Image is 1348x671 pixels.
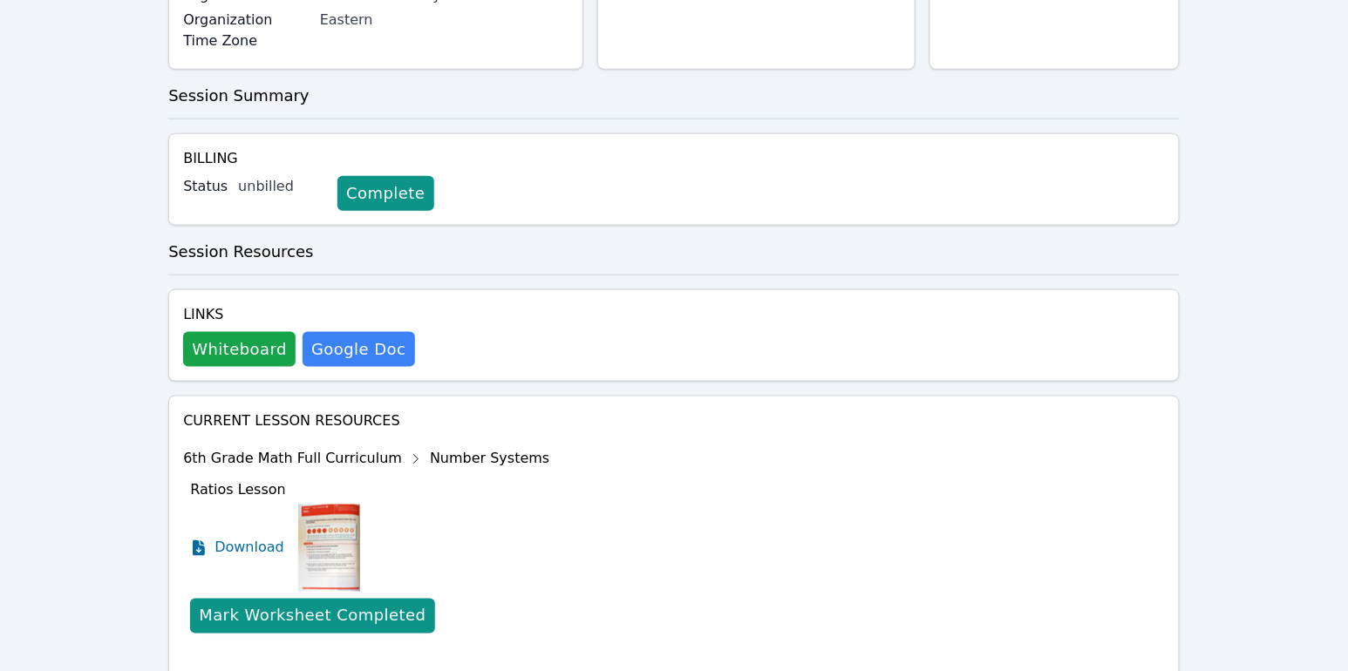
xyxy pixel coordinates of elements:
h3: Session Resources [168,240,1180,264]
h3: Session Summary [168,84,1180,108]
button: Whiteboard [183,332,296,367]
div: 6th Grade Math Full Curriculum Number Systems [183,445,549,473]
img: Ratios Lesson [298,505,360,592]
span: Download [214,538,284,559]
button: Mark Worksheet Completed [190,599,434,634]
div: unbilled [238,176,323,197]
div: Mark Worksheet Completed [199,604,426,628]
a: Google Doc [303,332,414,367]
label: Status [183,176,228,197]
label: Organization Time Zone [183,10,310,51]
h4: Current Lesson Resources [183,410,1165,431]
h4: Billing [183,148,1165,169]
div: Eastern [320,10,568,30]
h4: Links [183,304,414,325]
a: Download [190,505,284,592]
span: Ratios Lesson [190,482,286,498]
a: Complete [337,176,433,211]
